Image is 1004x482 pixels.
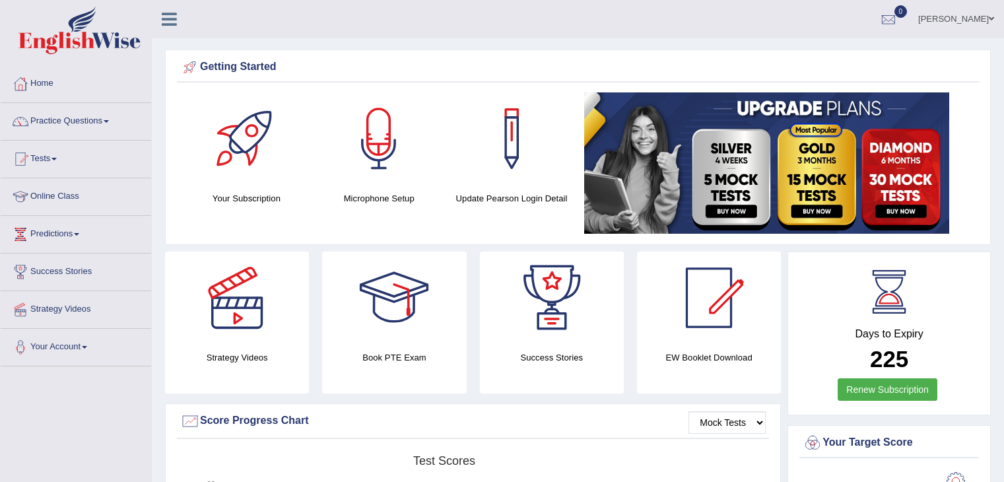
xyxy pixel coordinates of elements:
h4: Microphone Setup [319,191,439,205]
img: small5.jpg [584,92,949,234]
h4: EW Booklet Download [637,351,781,364]
a: Renew Subscription [838,378,937,401]
div: Your Target Score [803,433,976,453]
h4: Success Stories [480,351,624,364]
h4: Your Subscription [187,191,306,205]
a: Success Stories [1,254,151,287]
a: Online Class [1,178,151,211]
b: 225 [870,346,908,372]
h4: Days to Expiry [803,328,976,340]
div: Getting Started [180,57,976,77]
a: Predictions [1,216,151,249]
a: Strategy Videos [1,291,151,324]
div: Score Progress Chart [180,411,766,431]
a: Your Account [1,329,151,362]
tspan: Test scores [413,454,475,467]
a: Tests [1,141,151,174]
a: Home [1,65,151,98]
h4: Strategy Videos [165,351,309,364]
a: Practice Questions [1,103,151,136]
h4: Book PTE Exam [322,351,466,364]
span: 0 [894,5,908,18]
h4: Update Pearson Login Detail [452,191,572,205]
